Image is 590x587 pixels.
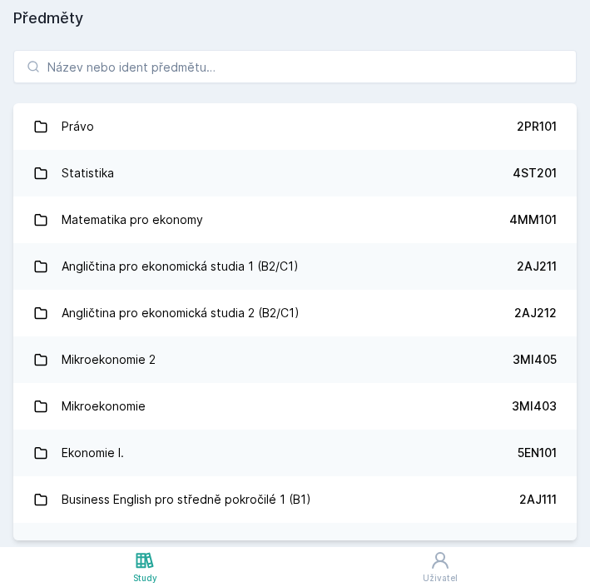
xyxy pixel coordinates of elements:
div: 3MI102 [515,538,557,555]
div: Business English pro středně pokročilé 1 (B1) [62,483,311,516]
div: Angličtina pro ekonomická studia 1 (B2/C1) [62,250,299,283]
div: 2AJ212 [514,305,557,321]
div: 5EN101 [518,445,557,461]
div: 2AJ111 [519,491,557,508]
div: Uživatel [423,572,458,585]
input: Název nebo ident předmětu… [13,50,577,83]
div: Mikroekonomie [62,390,146,423]
div: 3MI403 [512,398,557,415]
div: 3MI405 [513,351,557,368]
a: Mikroekonomie I 3MI102 [13,523,577,570]
a: Uživatel [290,547,590,587]
div: Ekonomie I. [62,436,124,470]
a: Mikroekonomie 2 3MI405 [13,336,577,383]
div: Mikroekonomie I [62,530,151,563]
a: Statistika 4ST201 [13,150,577,196]
a: Mikroekonomie 3MI403 [13,383,577,430]
div: 2AJ211 [517,258,557,275]
a: Ekonomie I. 5EN101 [13,430,577,476]
a: Angličtina pro ekonomická studia 2 (B2/C1) 2AJ212 [13,290,577,336]
div: 2PR101 [517,118,557,135]
div: Angličtina pro ekonomická studia 2 (B2/C1) [62,296,300,330]
div: Study [133,572,157,585]
div: 4ST201 [513,165,557,182]
a: Business English pro středně pokročilé 1 (B1) 2AJ111 [13,476,577,523]
a: Matematika pro ekonomy 4MM101 [13,196,577,243]
div: 4MM101 [509,211,557,228]
a: Angličtina pro ekonomická studia 1 (B2/C1) 2AJ211 [13,243,577,290]
div: Právo [62,110,94,143]
div: Mikroekonomie 2 [62,343,156,376]
div: Statistika [62,157,114,190]
h1: Předměty [13,7,577,30]
div: Matematika pro ekonomy [62,203,203,236]
a: Právo 2PR101 [13,103,577,150]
